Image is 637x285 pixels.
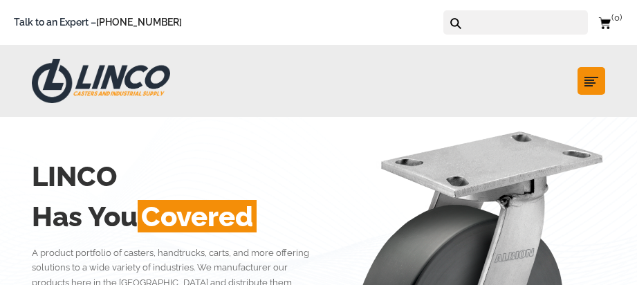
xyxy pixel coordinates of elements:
span: 0 [611,12,622,23]
a: 0 [598,14,623,31]
a: [PHONE_NUMBER] [96,17,182,28]
input: Search [466,10,588,35]
h2: Has You [32,196,317,237]
img: LINCO CASTERS & INDUSTRIAL SUPPLY [32,59,170,103]
h2: LINCO [32,156,317,196]
span: Talk to an Expert – [14,15,182,30]
span: Covered [138,200,257,232]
